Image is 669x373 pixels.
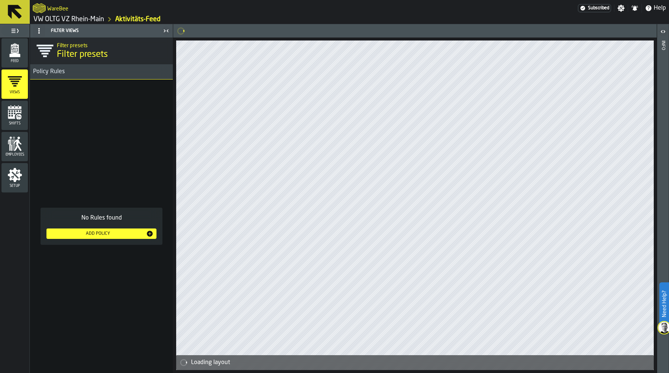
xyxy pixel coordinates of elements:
label: button-toggle-Open [658,26,668,39]
label: button-toggle-Help [642,4,669,13]
div: Loading layout [191,358,651,367]
a: link-to-/wh/i/44979e6c-6f66-405e-9874-c1e29f02a54a/feed/cb2375cd-a213-45f6-a9a8-871f1953d9f6 [115,15,161,23]
span: Filter presets [57,49,108,61]
span: Employees [1,153,28,157]
a: link-to-/wh/i/44979e6c-6f66-405e-9874-c1e29f02a54a [33,15,104,23]
span: Subscribed [588,6,609,11]
span: Help [654,4,666,13]
h2: Sub Title [47,4,68,12]
header: Info [657,24,669,373]
span: Setup [1,184,28,188]
div: alert-Loading layout [176,355,654,370]
div: Policy Rules [33,67,167,76]
div: Info [660,39,666,371]
span: Feed [1,59,28,63]
h2: Sub Title [57,41,170,49]
div: title-Filter presets [30,38,173,64]
li: menu Feed [1,38,28,68]
a: link-to-/wh/i/44979e6c-6f66-405e-9874-c1e29f02a54a/settings/billing [578,4,611,12]
div: No Rules found [46,214,156,223]
div: Filter Views [32,25,161,37]
nav: Breadcrumb [33,15,349,24]
button: button-Add Policy [46,228,156,239]
label: button-toggle-Settings [614,4,628,12]
span: Shifts [1,121,28,126]
label: button-toggle-Close me [161,26,171,35]
h3: title-section-[object Object] [30,64,173,80]
a: logo-header [33,1,46,15]
div: Add Policy [49,231,146,236]
span: Views [1,90,28,94]
li: menu Setup [1,163,28,193]
li: menu Shifts [1,101,28,130]
li: menu Views [1,69,28,99]
li: menu Employees [1,132,28,162]
label: button-toggle-Notifications [628,4,641,12]
label: Need Help? [660,283,668,325]
div: Menu Subscription [578,4,611,12]
label: button-toggle-Toggle Full Menu [1,26,28,36]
